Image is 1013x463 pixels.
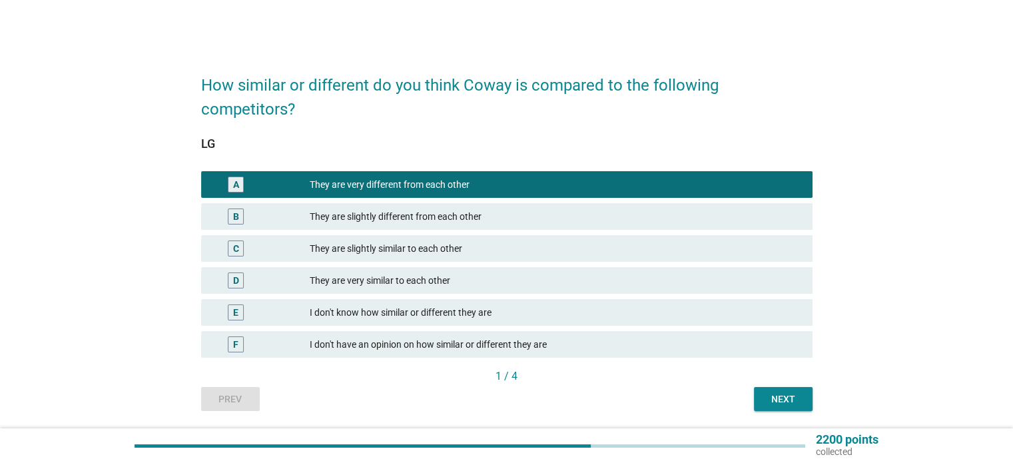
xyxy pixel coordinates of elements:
[310,240,801,256] div: They are slightly similar to each other
[201,60,813,121] h2: How similar or different do you think Coway is compared to the following competitors?
[754,387,813,411] button: Next
[310,272,801,288] div: They are very similar to each other
[816,446,878,458] p: collected
[310,209,801,225] div: They are slightly different from each other
[201,135,813,153] div: LG
[233,210,239,224] div: B
[310,336,801,352] div: I don't have an opinion on how similar or different they are
[816,434,878,446] p: 2200 points
[233,242,239,256] div: C
[233,178,239,192] div: A
[310,304,801,320] div: I don't know how similar or different they are
[233,306,238,320] div: E
[310,177,801,193] div: They are very different from each other
[765,392,802,406] div: Next
[233,274,239,288] div: D
[201,368,813,384] div: 1 / 4
[233,338,238,352] div: F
